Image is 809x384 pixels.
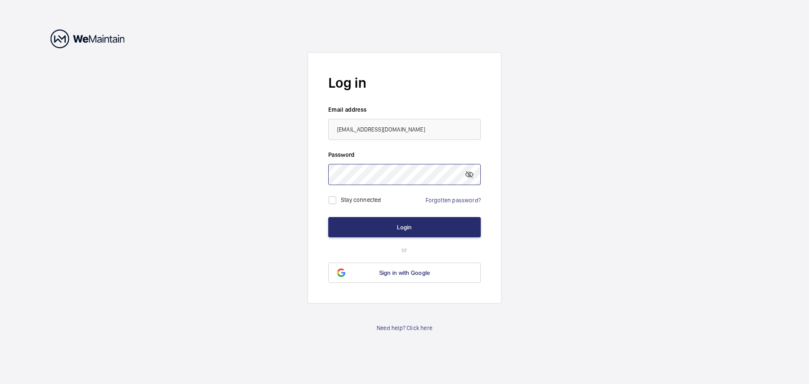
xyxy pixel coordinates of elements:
h2: Log in [328,73,481,93]
a: Need help? Click here [377,324,432,332]
label: Password [328,150,481,159]
label: Stay connected [341,196,381,203]
input: Your email address [328,119,481,140]
a: Forgotten password? [426,197,481,204]
label: Email address [328,105,481,114]
button: Login [328,217,481,237]
p: or [328,246,481,254]
span: Sign in with Google [379,269,430,276]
